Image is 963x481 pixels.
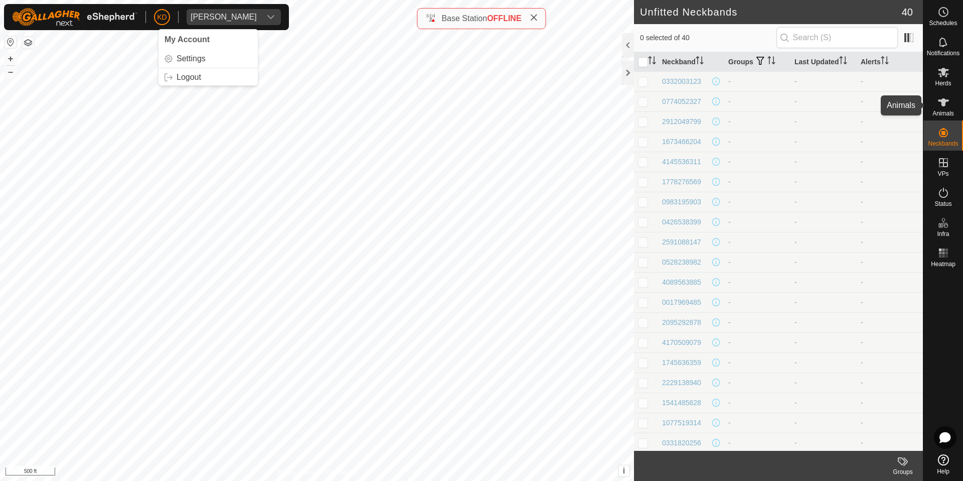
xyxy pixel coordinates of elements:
[790,52,857,72] th: Last Updated
[902,5,913,20] span: 40
[794,439,797,447] span: -
[776,27,898,48] input: Search (S)
[794,358,797,367] span: -
[857,373,923,393] td: -
[881,58,889,66] p-sorticon: Activate to sort
[157,12,167,23] span: KD
[857,352,923,373] td: -
[794,218,797,226] span: -
[767,58,775,66] p-sorticon: Activate to sort
[662,217,701,227] div: 0426538399
[928,141,958,147] span: Neckbands
[662,157,701,167] div: 4145536311
[441,14,487,23] span: Base Station
[857,413,923,433] td: -
[662,116,701,127] div: 2912049799
[724,52,790,72] th: Groups
[327,468,357,477] a: Contact Us
[857,393,923,413] td: -
[662,418,701,428] div: 1077519314
[662,237,701,248] div: 2591088147
[883,467,923,476] div: Groups
[658,52,724,72] th: Neckband
[261,9,281,25] div: dropdown trigger
[724,292,790,312] td: -
[794,178,797,186] span: -
[662,317,701,328] div: 2095292878
[724,111,790,132] td: -
[277,468,315,477] a: Privacy Policy
[618,465,629,476] button: i
[857,132,923,152] td: -
[724,212,790,232] td: -
[662,337,701,348] div: 4170509079
[724,172,790,192] td: -
[724,373,790,393] td: -
[794,318,797,326] span: -
[640,6,902,18] h2: Unfitted Neckbands
[662,398,701,408] div: 1541485628
[937,231,949,237] span: Infra
[794,419,797,427] span: -
[794,338,797,346] span: -
[857,71,923,91] td: -
[857,152,923,172] td: -
[724,312,790,332] td: -
[794,399,797,407] span: -
[934,201,951,207] span: Status
[696,58,704,66] p-sorticon: Activate to sort
[662,257,701,268] div: 0528238982
[724,332,790,352] td: -
[662,277,701,288] div: 4089563885
[794,379,797,387] span: -
[857,292,923,312] td: -
[857,192,923,212] td: -
[177,73,201,81] span: Logout
[623,466,625,475] span: i
[5,36,17,48] button: Reset Map
[857,312,923,332] td: -
[857,252,923,272] td: -
[724,393,790,413] td: -
[724,71,790,91] td: -
[640,33,776,43] span: 0 selected of 40
[191,13,257,21] div: [PERSON_NAME]
[5,53,17,65] button: +
[857,433,923,453] td: -
[724,413,790,433] td: -
[724,91,790,111] td: -
[857,172,923,192] td: -
[794,158,797,166] span: -
[794,77,797,85] span: -
[165,35,210,44] span: My Account
[662,357,701,368] div: 1745636359
[158,69,258,85] li: Logout
[794,298,797,306] span: -
[935,80,951,86] span: Herds
[724,433,790,453] td: -
[937,468,949,474] span: Help
[662,438,701,448] div: 0331820256
[857,91,923,111] td: -
[662,378,701,388] div: 2229138940
[648,58,656,66] p-sorticon: Activate to sort
[857,232,923,252] td: -
[857,332,923,352] td: -
[857,111,923,132] td: -
[187,9,261,25] span: Erin Kiley
[662,76,701,87] div: 0332003123
[177,55,206,63] span: Settings
[662,137,701,147] div: 1673466204
[662,197,701,207] div: 0983195903
[857,272,923,292] td: -
[724,192,790,212] td: -
[724,252,790,272] td: -
[158,51,258,67] a: Settings
[5,66,17,78] button: –
[794,238,797,246] span: -
[927,50,959,56] span: Notifications
[724,232,790,252] td: -
[929,20,957,26] span: Schedules
[794,138,797,146] span: -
